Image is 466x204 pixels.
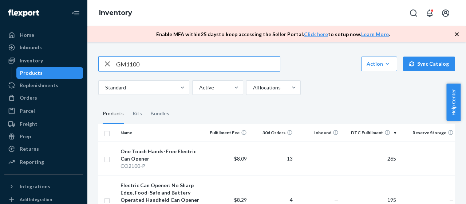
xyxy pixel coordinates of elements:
[151,104,169,124] div: Bundles
[4,55,83,66] a: Inventory
[361,31,389,37] a: Learn More
[234,155,247,162] span: $8.09
[341,124,399,142] th: DTC Fulfillment
[422,6,437,20] button: Open notifications
[20,158,44,166] div: Reporting
[403,57,455,71] button: Sync Catalog
[334,197,339,203] span: —
[250,142,296,176] td: 13
[4,42,83,53] a: Inbounds
[20,120,37,128] div: Freight
[250,124,296,142] th: 30d Orders
[20,82,58,89] div: Replenishments
[20,31,34,39] div: Home
[20,145,39,153] div: Returns
[68,6,83,20] button: Close Navigation
[252,84,253,91] input: All locations
[103,104,124,124] div: Products
[4,195,83,204] a: Add Integration
[20,94,37,101] div: Orders
[156,31,390,38] p: Enable MFA within 25 days to keep accessing the Seller Portal. to setup now. .
[438,6,453,20] button: Open account menu
[93,3,138,24] ol: breadcrumbs
[4,131,83,142] a: Prep
[4,156,83,168] a: Reporting
[116,57,280,71] input: Search inventory by name or sku
[4,92,83,104] a: Orders
[204,124,249,142] th: Fulfillment Fee
[406,6,421,20] button: Open Search Box
[99,9,132,17] a: Inventory
[449,197,454,203] span: —
[133,104,142,124] div: Kits
[446,84,461,121] button: Help Center
[4,181,83,192] button: Integrations
[449,155,454,162] span: —
[4,105,83,117] a: Parcel
[4,118,83,130] a: Freight
[20,183,50,190] div: Integrations
[16,67,83,79] a: Products
[367,60,392,68] div: Action
[121,162,201,170] div: CO2100-P
[234,197,247,203] span: $8.29
[20,133,31,140] div: Prep
[8,9,39,17] img: Flexport logo
[20,107,35,115] div: Parcel
[341,142,399,176] td: 265
[20,44,42,51] div: Inbounds
[20,196,52,203] div: Add Integration
[121,148,201,162] div: One Touch Hands-Free Electric Can Opener
[296,124,341,142] th: Inbound
[334,155,339,162] span: —
[361,57,397,71] button: Action
[4,29,83,41] a: Home
[4,80,83,91] a: Replenishments
[399,124,457,142] th: Reserve Storage
[20,69,43,77] div: Products
[118,124,204,142] th: Name
[20,57,43,64] div: Inventory
[4,143,83,155] a: Returns
[304,31,328,37] a: Click here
